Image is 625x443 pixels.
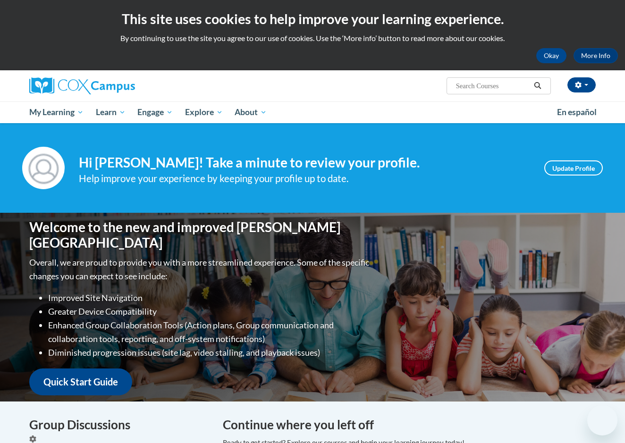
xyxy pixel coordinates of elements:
[15,101,610,123] div: Main menu
[574,48,618,63] a: More Info
[229,101,273,123] a: About
[179,101,229,123] a: Explore
[48,305,372,318] li: Greater Device Compatibility
[137,107,173,118] span: Engage
[544,160,603,176] a: Update Profile
[531,80,545,92] button: Search
[587,405,617,435] iframe: Button to launch messaging window
[29,368,132,395] a: Quick Start Guide
[48,318,372,346] li: Enhanced Group Collaboration Tools (Action plans, Group communication and collaboration tools, re...
[79,155,530,171] h4: Hi [PERSON_NAME]! Take a minute to review your profile.
[536,48,566,63] button: Okay
[185,107,223,118] span: Explore
[567,77,596,92] button: Account Settings
[29,416,209,434] h4: Group Discussions
[22,147,65,189] img: Profile Image
[48,346,372,359] li: Diminished progression issues (site lag, video stalling, and playback issues)
[23,101,90,123] a: My Learning
[557,107,597,117] span: En español
[48,291,372,305] li: Improved Site Navigation
[131,101,179,123] a: Engage
[29,107,84,118] span: My Learning
[79,171,530,186] div: Help improve your experience by keeping your profile up to date.
[96,107,126,118] span: Learn
[551,102,603,122] a: En español
[455,80,531,92] input: Search Courses
[223,416,596,434] h4: Continue where you left off
[29,77,209,94] a: Cox Campus
[235,107,267,118] span: About
[7,33,618,43] p: By continuing to use the site you agree to our use of cookies. Use the ‘More info’ button to read...
[90,101,132,123] a: Learn
[7,9,618,28] h2: This site uses cookies to help improve your learning experience.
[29,256,372,283] p: Overall, we are proud to provide you with a more streamlined experience. Some of the specific cha...
[29,77,135,94] img: Cox Campus
[29,219,372,251] h1: Welcome to the new and improved [PERSON_NAME][GEOGRAPHIC_DATA]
